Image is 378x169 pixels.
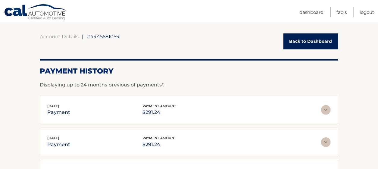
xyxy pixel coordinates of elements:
[336,7,347,17] a: FAQ's
[40,33,79,39] a: Account Details
[87,33,121,39] span: #44455810551
[40,67,338,76] h2: Payment History
[299,7,323,17] a: Dashboard
[143,108,177,117] p: $291.24
[48,108,70,117] p: payment
[48,136,59,140] span: [DATE]
[4,4,67,21] a: Cal Automotive
[48,140,70,149] p: payment
[143,136,177,140] span: payment amount
[143,140,177,149] p: $291.24
[143,104,177,108] span: payment amount
[82,33,84,39] span: |
[321,137,331,147] img: accordion-rest.svg
[283,33,338,49] a: Back to Dashboard
[40,81,338,89] p: Displaying up to 24 months previous of payments*.
[321,105,331,115] img: accordion-rest.svg
[48,104,59,108] span: [DATE]
[360,7,374,17] a: Logout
